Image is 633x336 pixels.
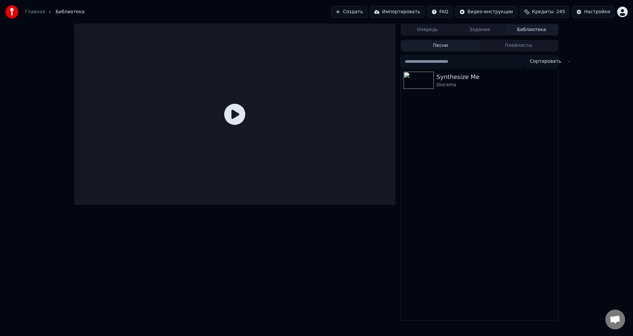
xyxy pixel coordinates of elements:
[454,25,506,35] button: Задания
[331,6,367,18] button: Создать
[402,41,480,51] button: Песни
[505,25,558,35] button: Библиотека
[55,9,84,15] span: Библиотека
[437,72,556,82] div: Synthesize Me
[532,9,554,15] span: Кредиты
[520,6,569,18] button: Кредиты245
[605,310,625,329] a: Открытый чат
[556,9,565,15] span: 245
[455,6,517,18] button: Видео-инструкции
[25,9,84,15] nav: breadcrumb
[584,9,610,15] div: Настройки
[370,6,425,18] button: Импортировать
[437,82,556,88] div: Diorama
[25,9,45,15] a: Главная
[530,58,561,65] span: Сортировать
[5,5,18,19] img: youka
[479,41,558,51] button: Плейлисты
[427,6,453,18] button: FAQ
[402,25,454,35] button: Очередь
[572,6,615,18] button: Настройки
